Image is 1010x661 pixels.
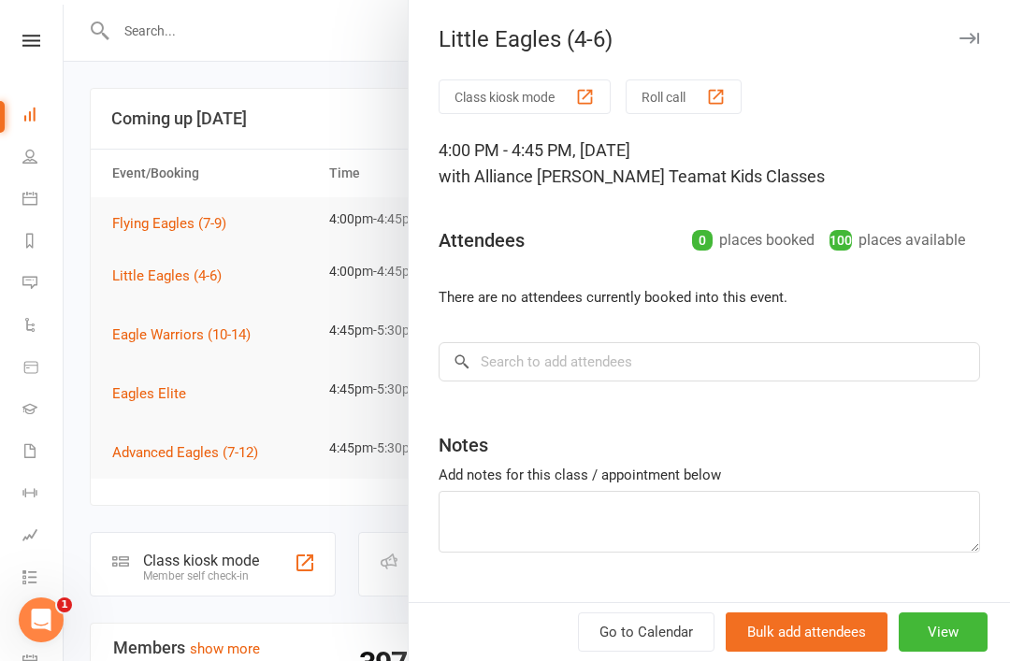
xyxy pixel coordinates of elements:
span: 1 [57,597,72,612]
div: 4:00 PM - 4:45 PM, [DATE] [439,137,980,190]
div: Notes [439,432,488,458]
a: Reports [22,222,65,264]
li: There are no attendees currently booked into this event. [439,286,980,309]
div: Attendees [439,227,525,253]
button: Roll call [626,79,742,114]
div: places booked [692,227,815,253]
span: with Alliance [PERSON_NAME] Team [439,166,712,186]
input: Search to add attendees [439,342,980,381]
a: Assessments [22,516,65,558]
span: at Kids Classes [712,166,825,186]
button: Bulk add attendees [726,612,887,652]
div: 100 [830,230,852,251]
a: Product Sales [22,348,65,390]
a: People [22,137,65,180]
a: Calendar [22,180,65,222]
button: Class kiosk mode [439,79,611,114]
div: Add notes for this class / appointment below [439,464,980,486]
a: Go to Calendar [578,612,714,652]
div: Little Eagles (4-6) [409,26,1010,52]
a: Dashboard [22,95,65,137]
div: 0 [692,230,713,251]
button: View [899,612,988,652]
iframe: Intercom live chat [19,597,64,642]
div: places available [830,227,965,253]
